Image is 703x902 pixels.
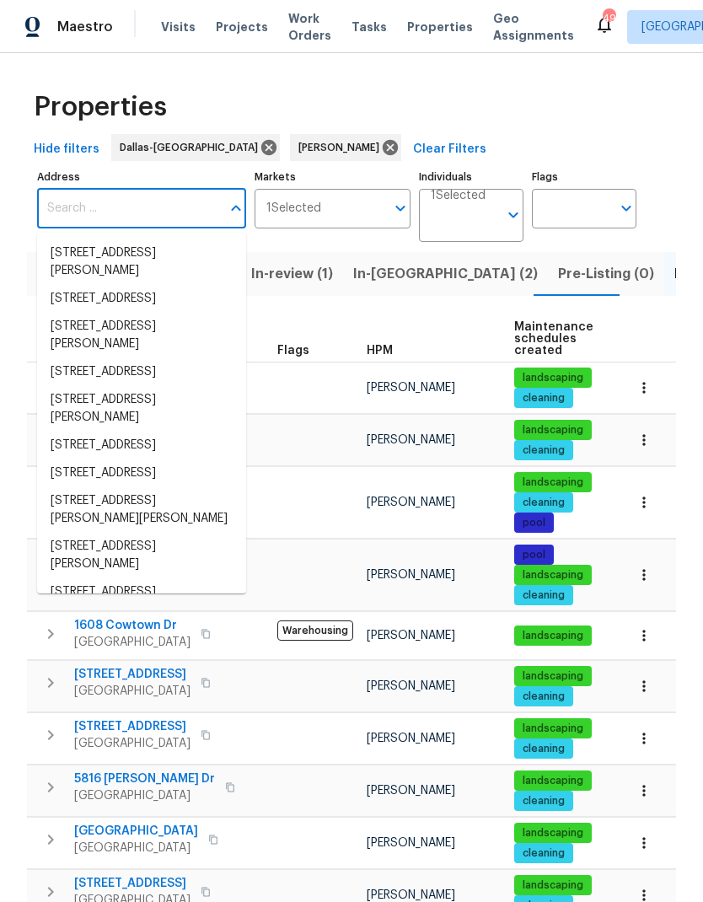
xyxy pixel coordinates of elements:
[516,722,590,736] span: landscaping
[298,139,386,156] span: [PERSON_NAME]
[37,172,246,182] label: Address
[74,683,191,700] span: [GEOGRAPHIC_DATA]
[413,139,486,160] span: Clear Filters
[516,794,572,808] span: cleaning
[502,203,525,227] button: Open
[288,10,331,44] span: Work Orders
[34,99,167,115] span: Properties
[37,487,246,533] li: [STREET_ADDRESS][PERSON_NAME][PERSON_NAME]
[351,21,387,33] span: Tasks
[37,189,221,228] input: Search ...
[516,878,590,893] span: landscaping
[367,497,455,508] span: [PERSON_NAME]
[367,434,455,446] span: [PERSON_NAME]
[516,846,572,861] span: cleaning
[514,321,593,357] span: Maintenance schedules created
[516,742,572,756] span: cleaning
[389,196,412,220] button: Open
[37,459,246,487] li: [STREET_ADDRESS]
[516,496,572,510] span: cleaning
[516,669,590,684] span: landscaping
[74,666,191,683] span: [STREET_ADDRESS]
[367,569,455,581] span: [PERSON_NAME]
[277,620,353,641] span: Warehousing
[37,386,246,432] li: [STREET_ADDRESS][PERSON_NAME]
[516,548,552,562] span: pool
[266,201,321,216] span: 1 Selected
[493,10,574,44] span: Geo Assignments
[74,875,191,892] span: [STREET_ADDRESS]
[516,391,572,405] span: cleaning
[603,10,614,27] div: 49
[406,134,493,165] button: Clear Filters
[367,630,455,642] span: [PERSON_NAME]
[614,196,638,220] button: Open
[37,533,246,578] li: [STREET_ADDRESS][PERSON_NAME]
[74,840,198,856] span: [GEOGRAPHIC_DATA]
[37,285,246,313] li: [STREET_ADDRESS]
[255,172,411,182] label: Markets
[431,189,486,203] span: 1 Selected
[516,774,590,788] span: landscaping
[290,134,401,161] div: [PERSON_NAME]
[37,578,246,606] li: [STREET_ADDRESS]
[516,516,552,530] span: pool
[516,588,572,603] span: cleaning
[516,690,572,704] span: cleaning
[367,837,455,849] span: [PERSON_NAME]
[74,770,215,787] span: 5816 [PERSON_NAME] Dr
[37,239,246,285] li: [STREET_ADDRESS][PERSON_NAME]
[516,568,590,583] span: landscaping
[57,19,113,35] span: Maestro
[251,262,333,286] span: In-review (1)
[516,443,572,458] span: cleaning
[367,733,455,744] span: [PERSON_NAME]
[353,262,538,286] span: In-[GEOGRAPHIC_DATA] (2)
[37,313,246,358] li: [STREET_ADDRESS][PERSON_NAME]
[367,345,393,357] span: HPM
[111,134,280,161] div: Dallas-[GEOGRAPHIC_DATA]
[74,823,198,840] span: [GEOGRAPHIC_DATA]
[516,629,590,643] span: landscaping
[516,423,590,438] span: landscaping
[558,262,654,286] span: Pre-Listing (0)
[367,889,455,901] span: [PERSON_NAME]
[367,785,455,797] span: [PERSON_NAME]
[532,172,636,182] label: Flags
[27,134,106,165] button: Hide filters
[74,718,191,735] span: [STREET_ADDRESS]
[516,475,590,490] span: landscaping
[74,735,191,752] span: [GEOGRAPHIC_DATA]
[516,371,590,385] span: landscaping
[516,826,590,840] span: landscaping
[367,680,455,692] span: [PERSON_NAME]
[74,787,215,804] span: [GEOGRAPHIC_DATA]
[277,345,309,357] span: Flags
[419,172,523,182] label: Individuals
[37,358,246,386] li: [STREET_ADDRESS]
[224,196,248,220] button: Close
[120,139,265,156] span: Dallas-[GEOGRAPHIC_DATA]
[161,19,196,35] span: Visits
[37,432,246,459] li: [STREET_ADDRESS]
[407,19,473,35] span: Properties
[367,382,455,394] span: [PERSON_NAME]
[74,634,191,651] span: [GEOGRAPHIC_DATA]
[34,139,99,160] span: Hide filters
[216,19,268,35] span: Projects
[74,617,191,634] span: 1608 Cowtown Dr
